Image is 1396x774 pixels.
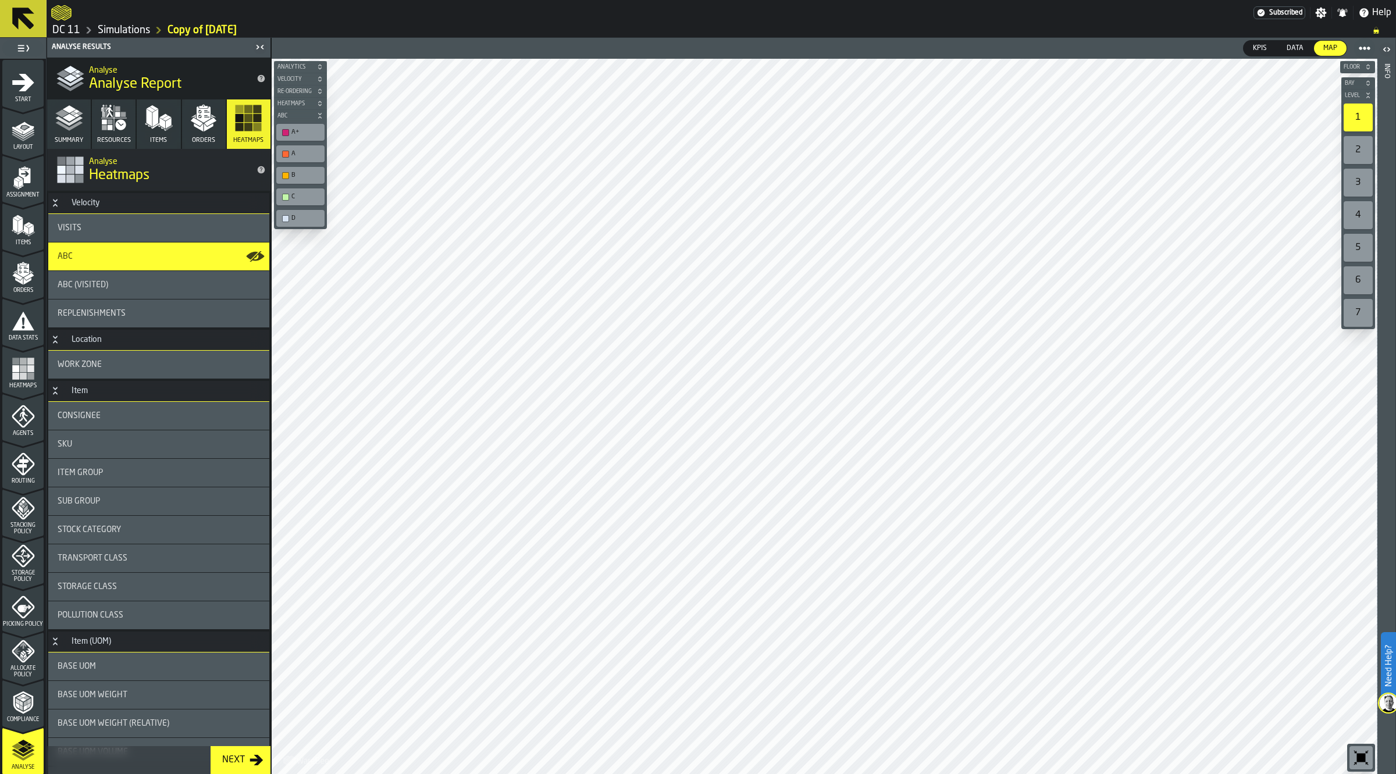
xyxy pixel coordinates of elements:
[1382,633,1395,698] label: Need Help?
[58,223,260,233] div: Title
[1341,134,1375,166] div: button-toolbar-undefined
[65,386,95,395] div: Item
[1342,92,1362,99] span: Level
[2,251,44,297] li: menu Orders
[58,223,81,233] span: Visits
[48,544,269,572] div: stat-Transport Class
[2,394,44,440] li: menu Agents
[58,468,103,477] span: Item Group
[252,40,268,54] label: button-toggle-Close me
[1332,7,1353,19] label: button-toggle-Notifications
[291,172,321,179] div: B
[1342,80,1362,87] span: Bay
[233,137,263,144] span: Heatmaps
[48,271,269,299] div: stat-ABC (Visited)
[48,299,269,327] div: stat-Replenishments
[1344,266,1373,294] div: 6
[274,98,327,109] button: button-
[1344,299,1373,327] div: 7
[275,113,314,119] span: ABC
[97,137,131,144] span: Resources
[1341,166,1375,199] div: button-toolbar-undefined
[1341,199,1375,231] div: button-toolbar-undefined
[274,748,340,772] a: logo-header
[2,632,44,679] li: menu Allocate Policy
[274,61,327,73] button: button-
[58,468,260,477] div: Title
[2,489,44,536] li: menu Stacking Policy
[2,478,44,484] span: Routing
[48,637,62,646] button: Button-Item (UOM)-open
[1354,6,1396,20] label: button-toggle-Help
[279,148,322,160] div: A
[58,611,260,620] div: Title
[48,573,269,601] div: stat-Storage Class
[58,554,260,563] div: Title
[58,525,260,534] div: Title
[218,753,250,767] div: Next
[58,719,169,728] span: Base UOM Weight (Relative)
[275,76,314,83] span: Velocity
[2,335,44,341] span: Data Stats
[2,727,44,774] li: menu Analyse
[58,411,101,420] span: Consignee
[2,155,44,202] li: menu Assignment
[274,110,327,122] button: button-
[1341,231,1375,264] div: button-toolbar-undefined
[48,487,269,515] div: stat-Sub Group
[65,198,106,208] div: Velocity
[58,497,260,506] div: Title
[58,309,260,318] div: Title
[2,621,44,627] span: Picking Policy
[48,709,269,737] div: stat-Base UOM Weight (Relative)
[48,214,269,242] div: stat-Visits
[58,662,260,671] div: Title
[2,287,44,294] span: Orders
[1282,43,1308,53] span: Data
[150,137,167,144] span: Items
[274,122,327,143] div: button-toolbar-undefined
[274,143,327,165] div: button-toolbar-undefined
[58,280,108,290] span: ABC (Visited)
[279,212,322,224] div: D
[2,680,44,726] li: menu Compliance
[1372,6,1391,20] span: Help
[58,411,260,420] div: Title
[1243,40,1277,56] label: button-switch-multi-KPIs
[246,242,265,270] label: button-toggle-Show on Map
[58,309,126,318] span: Replenishments
[2,570,44,583] span: Storage Policy
[49,43,252,51] div: Analyse Results
[2,430,44,437] span: Agents
[1383,61,1391,771] div: Info
[48,335,62,344] button: Button-Location-open
[58,525,121,534] span: Stock Category
[275,64,314,70] span: Analytics
[48,632,269,652] h3: title-section-Item (UOM)
[1344,234,1373,262] div: 5
[58,280,260,290] div: Title
[2,203,44,249] li: menu Items
[2,665,44,678] span: Allocate Policy
[2,764,44,771] span: Analyse
[279,169,322,181] div: B
[51,2,72,23] a: logo-header
[58,440,260,449] div: Title
[58,360,102,369] span: Work Zone
[1253,6,1305,19] a: link-to-/wh/i/2e91095d-d0fa-471d-87cf-b9f7f81665fc/settings/billing
[1344,201,1373,229] div: 4
[1269,9,1302,17] span: Subscribed
[279,126,322,138] div: A+
[47,58,270,99] div: title-Analyse Report
[274,165,327,186] div: button-toolbar-undefined
[2,144,44,151] span: Layout
[58,690,127,700] span: Base UOM Weight
[58,611,123,620] span: Pollution Class
[48,330,269,351] h3: title-section-Location
[48,430,269,458] div: stat-SKU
